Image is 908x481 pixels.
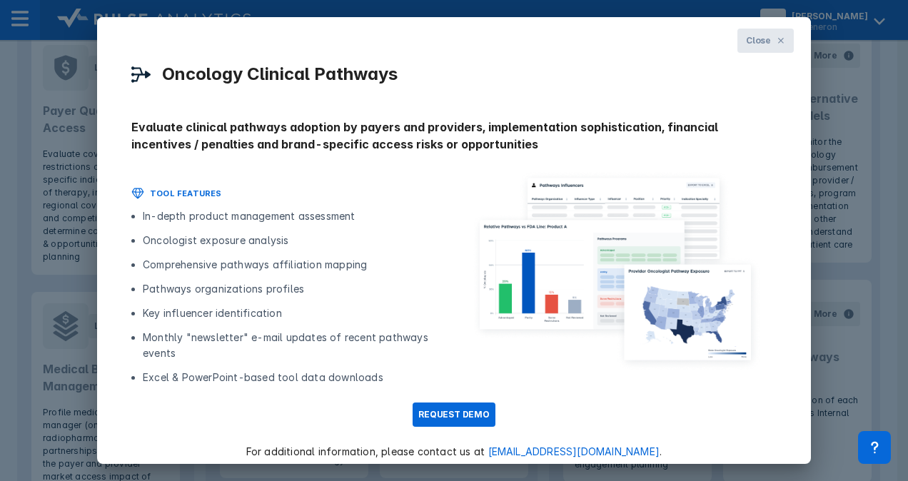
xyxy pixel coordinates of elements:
li: Pathways organizations profiles [143,281,437,297]
span: Close [746,34,771,47]
h2: Evaluate clinical pathways adoption by payers and providers, implementation sophistication, finan... [131,118,777,153]
li: Key influencer identification [143,305,437,321]
button: REQUEST DEMO [413,402,495,427]
button: Close [737,29,794,53]
li: Excel & PowerPoint-based tool data downloads [143,370,437,385]
h2: Oncology Clinical Pathways [162,64,398,84]
img: image_pathways_2x.png [454,170,777,372]
li: Oncologist exposure analysis [143,233,437,248]
p: For additional information, please contact us at . [246,444,662,460]
li: Comprehensive pathways affiliation mapping [143,257,437,273]
a: [EMAIL_ADDRESS][DOMAIN_NAME] [488,445,660,457]
li: In-depth product management assessment [143,208,437,224]
div: Contact Support [858,431,891,464]
h2: TOOL FEATURES [150,187,222,200]
li: Monthly "newsletter" e-mail updates of recent pathways events [143,330,437,361]
a: REQUEST DEMO [395,385,513,444]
